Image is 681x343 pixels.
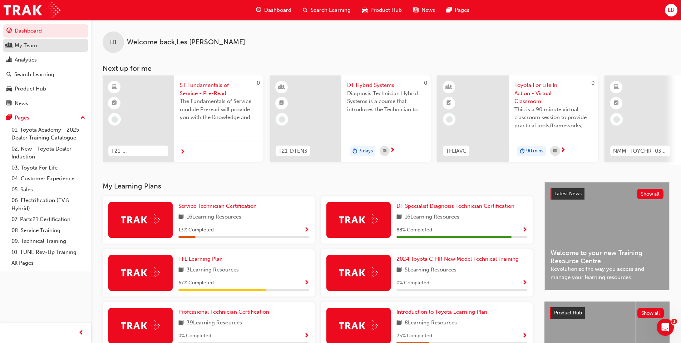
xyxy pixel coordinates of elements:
[178,255,226,263] a: TFL Learning Plan
[178,226,214,234] span: 13 % Completed
[9,143,88,162] a: 02. New - Toyota Dealer Induction
[396,309,487,315] span: Introduction to Toyota Learning Plan
[520,147,525,156] span: duration-icon
[347,89,425,114] span: Diagnosis Technician Hybrid Systems is a course that introduces the Technician to the safe handli...
[103,75,263,162] a: 0T21-STFOS_PRE_READST Fundamentals of Service - Pre-ReadThe Fundamentals of Service module Prerea...
[279,99,284,108] span: booktick-icon
[112,83,117,92] span: learningResourceType_ELEARNING-icon
[339,214,378,225] img: Trak
[446,83,451,92] span: learningResourceType_INSTRUCTOR_LED-icon
[279,116,285,123] span: learningRecordVerb_NONE-icon
[270,75,431,162] a: 0T21-DTEN3DT Hybrid SystemsDiagnosis Technician Hybrid Systems is a course that introduces the Te...
[637,189,664,199] button: Show all
[441,3,475,18] a: pages-iconPages
[112,116,118,123] span: learningRecordVerb_NONE-icon
[554,191,582,197] span: Latest News
[304,280,309,286] span: Show Progress
[396,319,402,328] span: book-icon
[257,80,260,86] span: 0
[613,116,620,123] span: learningRecordVerb_NONE-icon
[671,319,677,324] span: 1
[396,279,429,287] span: 0 % Completed
[111,147,166,155] span: T21-STFOS_PRE_READ
[3,39,88,52] a: My Team
[178,202,260,210] a: Service Technician Certification
[413,6,419,15] span: news-icon
[91,64,681,73] h3: Next up for me
[383,147,386,156] span: calendar-icon
[554,310,582,316] span: Product Hub
[178,308,272,316] a: Professional Technician Certification
[446,147,467,155] span: TFLIAVC
[15,41,37,50] div: My Team
[121,267,160,278] img: Trak
[178,256,223,262] span: TFL Learning Plan
[178,309,269,315] span: Professional Technician Certification
[6,72,11,78] span: search-icon
[613,147,667,155] span: NMM_TOYCHR_032024_MODULE_1
[264,6,291,14] span: Dashboard
[514,81,592,106] span: Toyota For Life In Action - Virtual Classroom
[405,213,459,222] span: 16 Learning Resources
[297,3,356,18] a: search-iconSearch Learning
[304,227,309,234] span: Show Progress
[9,184,88,195] a: 05. Sales
[396,266,402,275] span: book-icon
[352,147,357,156] span: duration-icon
[455,6,469,14] span: Pages
[665,4,677,16] button: LB
[303,6,308,15] span: search-icon
[121,214,160,225] img: Trak
[4,2,60,18] img: Trak
[339,320,378,331] img: Trak
[178,203,257,209] span: Service Technician Certification
[522,279,527,288] button: Show Progress
[408,3,441,18] a: news-iconNews
[14,70,54,79] div: Search Learning
[9,195,88,214] a: 06. Electrification (EV & Hybrid)
[9,173,88,184] a: 04. Customer Experience
[180,97,258,122] span: The Fundamentals of Service module Preread will provide you with the Knowledge and Understanding ...
[9,258,88,269] a: All Pages
[3,111,88,124] button: Pages
[9,247,88,258] a: 10. TUNE Rev-Up Training
[3,23,88,111] button: DashboardMy TeamAnalyticsSearch LearningProduct HubNews
[424,80,427,86] span: 0
[614,99,619,108] span: booktick-icon
[396,308,490,316] a: Introduction to Toyota Learning Plan
[110,38,117,46] span: LB
[15,85,46,93] div: Product Hub
[112,99,117,108] span: booktick-icon
[396,203,514,209] span: DT Specialist Diagnosis Technician Certification
[347,81,425,89] span: DT Hybrid Systems
[437,75,598,162] a: 0TFLIAVCToyota For Life In Action - Virtual ClassroomThis is a 90 minute virtual classroom sessio...
[522,226,527,235] button: Show Progress
[339,267,378,278] img: Trak
[187,266,239,275] span: 3 Learning Resources
[396,213,402,222] span: book-icon
[3,24,88,38] a: Dashboard
[560,147,566,154] span: next-icon
[15,99,28,108] div: News
[551,188,663,200] a: Latest NewsShow all
[668,6,674,14] span: LB
[396,332,432,340] span: 25 % Completed
[304,226,309,235] button: Show Progress
[3,97,88,110] a: News
[187,319,242,328] span: 39 Learning Resources
[180,149,185,156] span: next-icon
[3,53,88,67] a: Analytics
[390,147,395,154] span: next-icon
[396,256,519,262] span: 2024 Toyota C-HR New Model Technical Training
[3,82,88,95] a: Product Hub
[3,68,88,81] a: Search Learning
[6,86,12,92] span: car-icon
[396,226,432,234] span: 88 % Completed
[6,57,12,63] span: chart-icon
[356,3,408,18] a: car-iconProduct Hub
[522,333,527,339] span: Show Progress
[544,182,670,290] a: Latest NewsShow allWelcome to your new Training Resource CentreRevolutionise the way you access a...
[103,182,533,190] h3: My Learning Plans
